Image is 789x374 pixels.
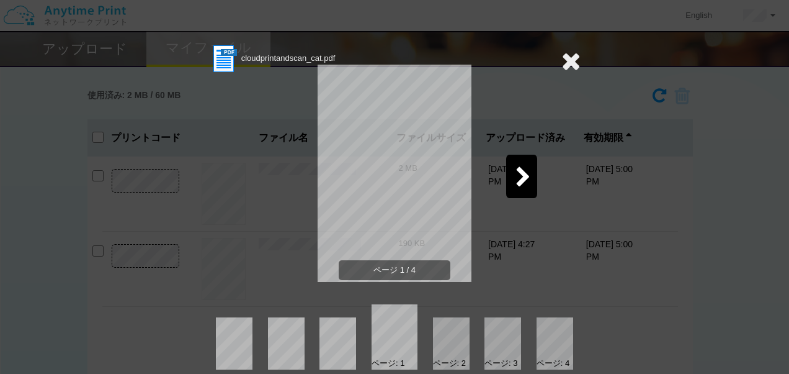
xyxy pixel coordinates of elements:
div: ページ: 3 [484,358,517,370]
span: ページ 1 / 4 [339,260,450,281]
span: cloudprintandscan_cat.pdf [241,53,336,63]
div: ページ: 1 [372,358,404,370]
div: ページ: 4 [537,358,569,370]
div: ページ: 2 [433,358,466,370]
